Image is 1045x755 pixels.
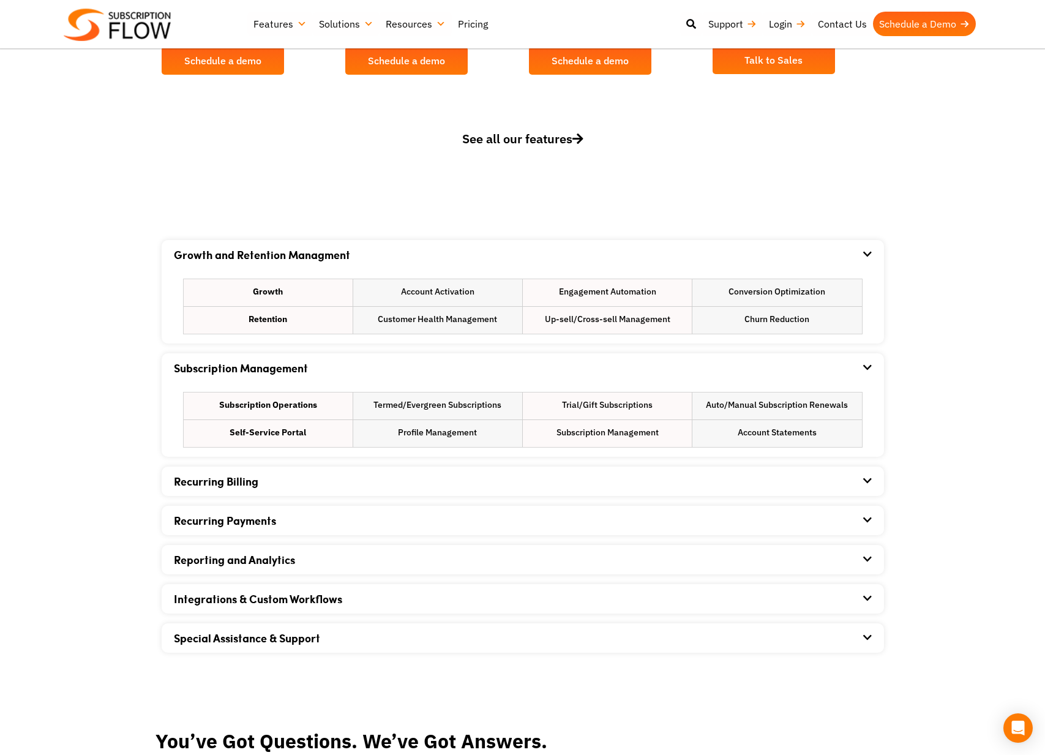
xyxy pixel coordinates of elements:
[702,12,763,36] a: Support
[812,12,873,36] a: Contact Us
[313,12,380,36] a: Solutions
[452,12,494,36] a: Pricing
[692,420,861,447] li: Account Statements
[174,584,872,614] div: Integrations & Custom Workflows
[174,552,295,568] a: Reporting and Analytics
[219,399,317,411] strong: Subscription Operations
[253,285,283,298] strong: Growth
[873,12,976,36] a: Schedule a Demo
[184,56,261,66] span: Schedule a demo
[353,307,522,334] li: Customer Health Management
[353,393,522,419] li: Termed/Evergreen Subscriptions
[523,307,692,334] li: Up-sell/Cross-sell Management
[174,473,258,489] a: Recurring Billing
[174,247,350,263] a: Growth and Retention Managment
[692,393,861,419] li: Auto/Manual Subscription Renewals
[1003,713,1033,743] div: Open Intercom Messenger
[529,47,651,75] a: Schedule a demo
[523,420,692,447] li: Subscription Management
[174,353,872,383] div: Subscription Management
[380,12,452,36] a: Resources
[162,47,284,75] a: Schedule a demo
[174,545,872,574] div: Reporting and Analytics
[174,383,872,457] div: Subscription Management
[353,420,522,447] li: Profile Management
[353,279,522,306] li: Account Activation
[462,130,583,147] span: See all our features
[692,307,861,334] li: Churn Reduction
[523,279,692,306] li: Engagement Automation
[174,513,276,528] a: Recurring Payments
[174,630,320,646] a: Special Assistance & Support
[552,56,629,66] span: Schedule a demo
[249,313,287,326] strong: Retention
[713,46,835,74] a: Talk to Sales
[763,12,812,36] a: Login
[174,360,308,376] a: Subscription Management
[162,130,884,167] a: See all our features
[64,9,171,41] img: Subscriptionflow
[523,393,692,419] li: Trial/Gift Subscriptions
[174,623,872,653] div: Special Assistance & Support
[174,591,342,607] a: Integrations & Custom Workflows
[744,55,803,65] span: Talk to Sales
[174,506,872,535] div: Recurring Payments
[155,730,890,753] h2: You’ve Got Questions. We’ve Got Answers.
[230,426,306,439] strong: Self-Service Portal
[368,56,445,66] span: Schedule a demo
[247,12,313,36] a: Features
[174,467,872,496] div: Recurring Billing
[174,240,872,269] div: Growth and Retention Managment
[174,269,872,344] div: Growth and Retention Managment
[345,47,468,75] a: Schedule a demo
[692,279,861,306] li: Conversion Optimization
